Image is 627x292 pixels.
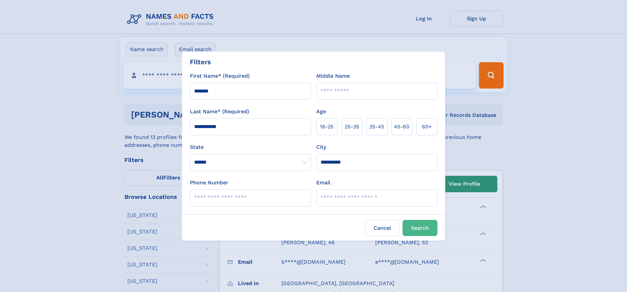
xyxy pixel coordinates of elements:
[365,220,400,236] label: Cancel
[316,108,326,116] label: Age
[190,179,228,187] label: Phone Number
[320,123,333,131] span: 18‑25
[316,143,326,151] label: City
[369,123,384,131] span: 35‑45
[316,179,330,187] label: Email
[190,72,250,80] label: First Name* (Required)
[190,57,211,67] div: Filters
[190,143,311,151] label: State
[345,123,359,131] span: 25‑35
[316,72,350,80] label: Middle Name
[190,108,249,116] label: Last Name* (Required)
[422,123,432,131] span: 60+
[394,123,409,131] span: 45‑60
[403,220,437,236] button: Search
